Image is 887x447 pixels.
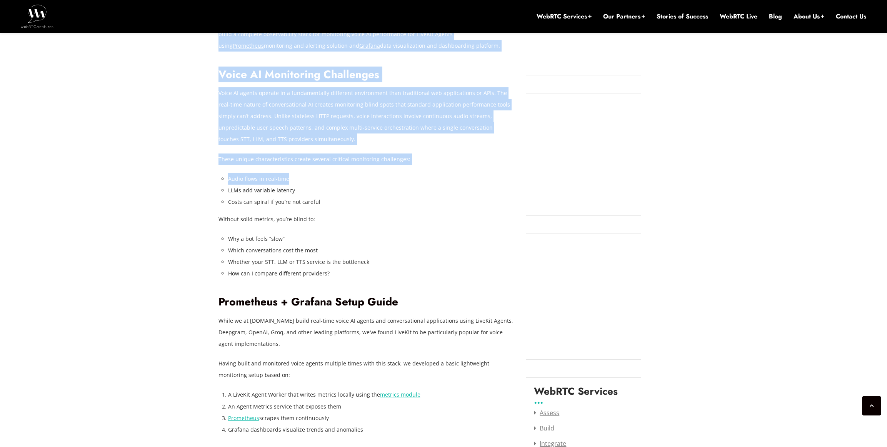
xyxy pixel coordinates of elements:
[228,414,259,422] a: Prometheus
[720,12,757,21] a: WebRTC Live
[836,12,866,21] a: Contact Us
[534,409,559,417] a: Assess
[228,412,515,424] li: scrapes them continuously
[228,173,515,185] li: Audio flows in real-time
[21,5,53,28] img: WebRTC.ventures
[228,185,515,196] li: LLMs add variable latency
[228,196,515,208] li: Costs can spiral if you’re not careful
[603,12,645,21] a: Our Partners
[657,12,708,21] a: Stories of Success
[794,12,824,21] a: About Us
[218,68,515,82] h2: Voice AI Monitoring Challenges
[228,424,515,435] li: Grafana dashboards visualize trends and anomalies
[218,315,515,350] p: While we at [DOMAIN_NAME] build real-time voice AI agents and conversational applications using L...
[537,12,592,21] a: WebRTC Services
[228,233,515,245] li: Why a bot feels “slow”
[534,385,618,403] label: WebRTC Services
[228,268,515,279] li: How can I compare different providers?
[218,295,515,309] h2: Prometheus + Grafana Setup Guide
[218,153,515,165] p: These unique characteristics create several critical monitoring challenges:
[534,242,633,352] iframe: Embedded CTA
[228,389,515,400] li: A LiveKit Agent Worker that writes metrics locally using the
[534,101,633,208] iframe: Embedded CTA
[218,87,515,145] p: Voice AI agents operate in a fundamentally different environment than traditional web application...
[218,358,515,381] p: Having built and monitored voice agents multiple times with this stack, we developed a basic ligh...
[228,245,515,256] li: Which conversations cost the most
[233,42,264,49] a: Prometheus
[534,424,554,432] a: Build
[769,12,782,21] a: Blog
[380,391,420,398] a: metrics module
[218,213,515,225] p: Without solid metrics, you’re blind to:
[359,42,380,49] a: Grafana
[228,401,515,412] li: An Agent Metrics service that exposes them
[228,256,515,268] li: Whether your STT, LLM or TTS service is the bottleneck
